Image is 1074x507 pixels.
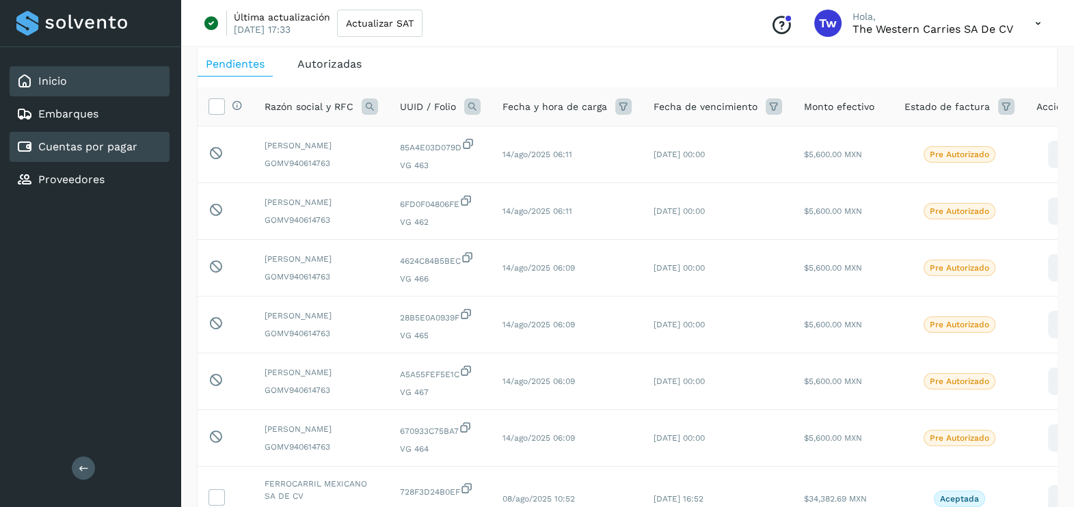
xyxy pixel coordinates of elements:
div: Inicio [10,66,170,96]
span: VG 467 [400,386,481,398]
span: [PERSON_NAME] [265,139,378,152]
span: $5,600.00 MXN [804,320,862,329]
span: 14/ago/2025 06:09 [502,433,575,443]
span: A5A55FEF5E1C [400,364,481,381]
p: Pre Autorizado [930,150,989,159]
span: [DATE] 00:00 [654,320,705,329]
span: [PERSON_NAME] [265,366,378,379]
span: [PERSON_NAME] [265,253,378,265]
span: GOMV940614763 [265,441,378,453]
span: [DATE] 00:00 [654,433,705,443]
div: Cuentas por pagar [10,132,170,162]
span: $5,600.00 MXN [804,433,862,443]
button: Actualizar SAT [337,10,422,37]
span: [DATE] 00:00 [654,376,705,386]
span: Monto efectivo [804,100,874,114]
span: GOMV940614763 [265,384,378,396]
span: GOMV940614763 [265,214,378,226]
span: [DATE] 00:00 [654,263,705,273]
span: [DATE] 16:52 [654,494,703,504]
span: 670933C75BA7 [400,421,481,437]
span: [PERSON_NAME] [265,310,378,322]
span: $5,600.00 MXN [804,150,862,159]
a: Cuentas por pagar [38,140,137,153]
span: 6FD0F04806FE [400,194,481,210]
span: Razón social y RFC [265,100,353,114]
span: GOMV940614763 [265,271,378,283]
span: UUID / Folio [400,100,456,114]
div: Proveedores [10,165,170,195]
span: [DATE] 00:00 [654,150,705,159]
p: Pre Autorizado [930,320,989,329]
p: Pre Autorizado [930,376,989,386]
span: [PERSON_NAME] [265,423,378,435]
span: FERROCARRIL MEXICANO SA DE CV [265,478,378,502]
p: Pre Autorizado [930,263,989,273]
span: 14/ago/2025 06:09 [502,320,575,329]
span: Pendientes [206,57,265,70]
span: $34,382.69 MXN [804,494,867,504]
span: GOMV940614763 [265,157,378,169]
span: 14/ago/2025 06:11 [502,206,572,216]
span: [DATE] 00:00 [654,206,705,216]
span: 85A4E03D079D [400,137,481,154]
span: Fecha y hora de carga [502,100,607,114]
a: Embarques [38,107,98,120]
span: $5,600.00 MXN [804,206,862,216]
span: Fecha de vencimiento [654,100,757,114]
p: Última actualización [234,11,330,23]
span: 08/ago/2025 10:52 [502,494,575,504]
a: Proveedores [38,173,105,186]
p: Pre Autorizado [930,433,989,443]
span: VG 466 [400,273,481,285]
span: GOMV940614763 [265,327,378,340]
span: VG 464 [400,443,481,455]
span: Autorizadas [297,57,362,70]
span: VG 465 [400,329,481,342]
p: Pre Autorizado [930,206,989,216]
span: VG 463 [400,159,481,172]
p: Hola, [853,11,1013,23]
span: $5,600.00 MXN [804,263,862,273]
p: Aceptada [940,494,979,504]
span: 4624C84B5BEC [400,251,481,267]
span: VG 462 [400,216,481,228]
a: Inicio [38,74,67,87]
span: 14/ago/2025 06:09 [502,376,575,386]
span: $5,600.00 MXN [804,376,862,386]
p: [DATE] 17:33 [234,23,291,36]
span: 14/ago/2025 06:11 [502,150,572,159]
span: 14/ago/2025 06:09 [502,263,575,273]
div: Embarques [10,99,170,129]
span: Actualizar SAT [346,18,414,28]
span: Estado de factura [904,100,990,114]
span: 728F3D24B0EF [400,482,481,498]
span: 28B5E0A0939F [400,307,481,324]
span: [PERSON_NAME] [265,196,378,208]
p: The western carries SA de CV [853,23,1013,36]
